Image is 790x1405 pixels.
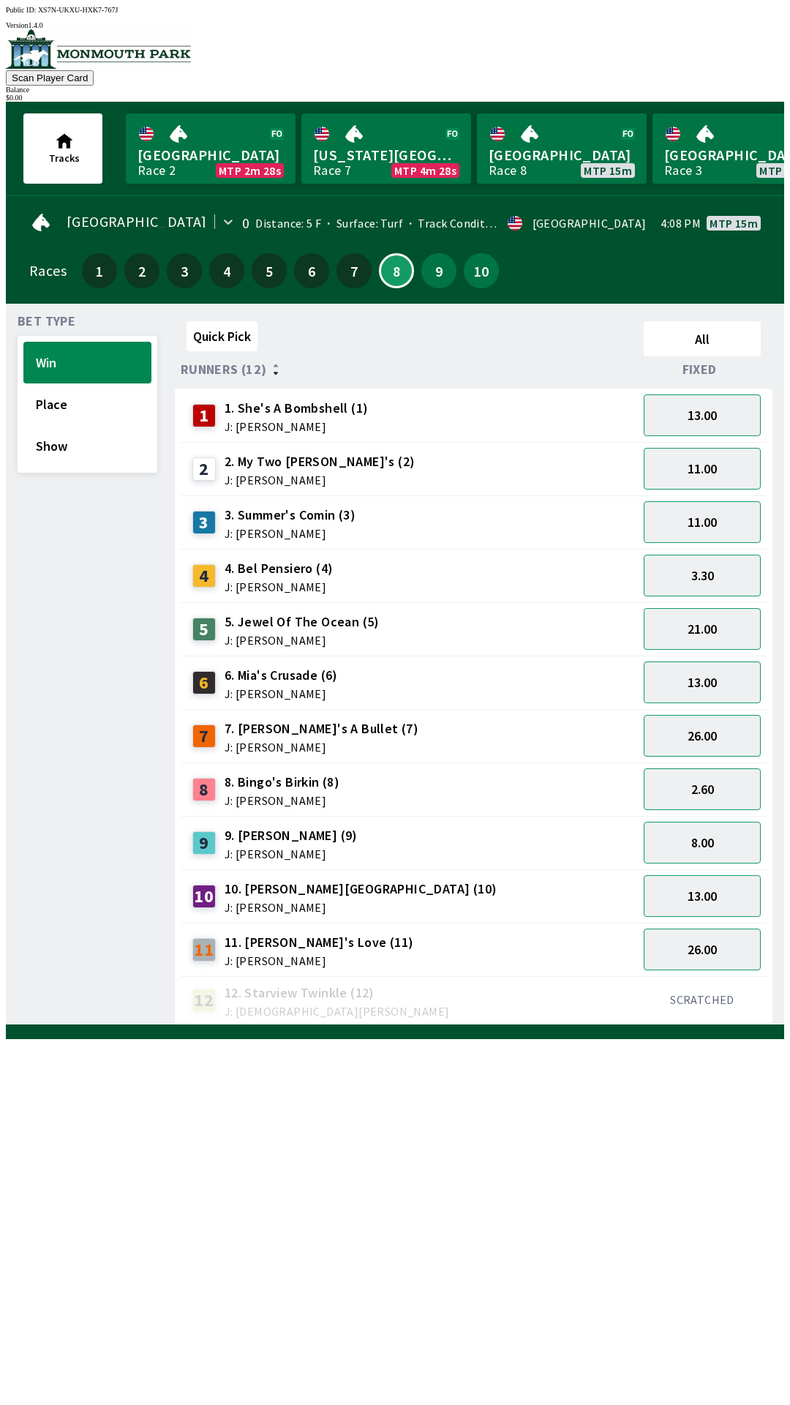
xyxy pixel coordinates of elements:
div: Runners (12) [181,362,638,377]
span: 1 [86,266,113,276]
button: 8.00 [644,822,761,863]
div: 12 [192,989,216,1012]
span: 7 [340,266,368,276]
div: Public ID: [6,6,784,14]
button: Quick Pick [187,321,257,351]
span: Place [36,396,139,413]
span: J: [PERSON_NAME] [225,528,355,539]
span: 8. Bingo's Birkin (8) [225,773,339,792]
span: 5 [255,266,283,276]
div: 6 [192,671,216,694]
span: 2. My Two [PERSON_NAME]'s (2) [225,452,415,471]
a: [GEOGRAPHIC_DATA]Race 8MTP 15m [477,113,647,184]
button: 8 [379,253,414,288]
button: 3 [167,253,202,288]
span: Distance: 5 F [255,216,321,231]
div: Race 8 [489,165,527,176]
span: 10 [467,266,495,276]
div: $ 0.00 [6,94,784,102]
img: venue logo [6,29,191,69]
span: 2 [128,266,156,276]
span: MTP 2m 28s [219,165,281,176]
span: 10. [PERSON_NAME][GEOGRAPHIC_DATA] (10) [225,880,497,899]
button: 13.00 [644,662,761,703]
div: 8 [192,778,216,801]
span: J: [PERSON_NAME] [225,741,418,753]
span: All [650,331,754,348]
span: J: [PERSON_NAME] [225,902,497,913]
span: Quick Pick [193,328,251,345]
span: 9 [425,266,453,276]
a: [US_STATE][GEOGRAPHIC_DATA]Race 7MTP 4m 28s [301,113,471,184]
div: 5 [192,618,216,641]
a: [GEOGRAPHIC_DATA]Race 2MTP 2m 28s [126,113,296,184]
span: J: [PERSON_NAME] [225,848,358,860]
button: Show [23,425,151,467]
span: Runners (12) [181,364,267,375]
button: 13.00 [644,875,761,917]
span: 4:08 PM [661,217,701,229]
span: 6 [298,266,326,276]
span: 5. Jewel Of The Ocean (5) [225,612,380,632]
div: 1 [192,404,216,427]
span: [US_STATE][GEOGRAPHIC_DATA] [313,146,459,165]
div: 7 [192,724,216,748]
span: MTP 15m [584,165,632,176]
span: [GEOGRAPHIC_DATA] [138,146,284,165]
button: 21.00 [644,608,761,650]
span: J: [DEMOGRAPHIC_DATA][PERSON_NAME] [225,1005,450,1017]
span: Track Condition: Firm [403,216,532,231]
button: 6 [294,253,329,288]
button: 10 [464,253,499,288]
span: Surface: Turf [321,216,403,231]
div: Race 2 [138,165,176,176]
span: J: [PERSON_NAME] [225,581,334,593]
span: 11.00 [688,514,717,531]
span: 13.00 [688,674,717,691]
span: MTP 4m 28s [394,165,456,176]
div: 9 [192,831,216,855]
span: 3 [170,266,198,276]
button: 5 [252,253,287,288]
span: 9. [PERSON_NAME] (9) [225,826,358,845]
button: All [644,321,761,356]
button: 4 [209,253,244,288]
span: Bet Type [18,315,75,327]
span: J: [PERSON_NAME] [225,474,415,486]
span: 4. Bel Pensiero (4) [225,559,334,578]
div: Races [29,265,67,277]
button: Place [23,383,151,425]
span: 3.30 [691,567,714,584]
button: Scan Player Card [6,70,94,86]
button: 7 [336,253,372,288]
button: 1 [82,253,117,288]
span: 4 [213,266,241,276]
span: [GEOGRAPHIC_DATA] [67,216,207,228]
button: 3.30 [644,555,761,596]
button: 13.00 [644,394,761,436]
span: J: [PERSON_NAME] [225,421,369,432]
span: J: [PERSON_NAME] [225,634,380,646]
span: 11. [PERSON_NAME]'s Love (11) [225,933,414,952]
div: 11 [192,938,216,962]
span: Show [36,438,139,454]
span: Fixed [682,364,717,375]
button: Tracks [23,113,102,184]
span: 2.60 [691,781,714,798]
div: 10 [192,885,216,908]
span: Tracks [49,151,80,165]
div: 0 [242,217,249,229]
span: Win [36,354,139,371]
span: 3. Summer's Comin (3) [225,506,355,525]
div: [GEOGRAPHIC_DATA] [533,217,647,229]
div: Race 3 [664,165,702,176]
button: 2 [124,253,159,288]
div: Version 1.4.0 [6,21,784,29]
span: 13.00 [688,888,717,904]
div: Balance [6,86,784,94]
span: 13.00 [688,407,717,424]
span: 7. [PERSON_NAME]'s A Bullet (7) [225,719,418,738]
span: MTP 15m [710,217,758,229]
span: J: [PERSON_NAME] [225,795,339,806]
button: 26.00 [644,715,761,757]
